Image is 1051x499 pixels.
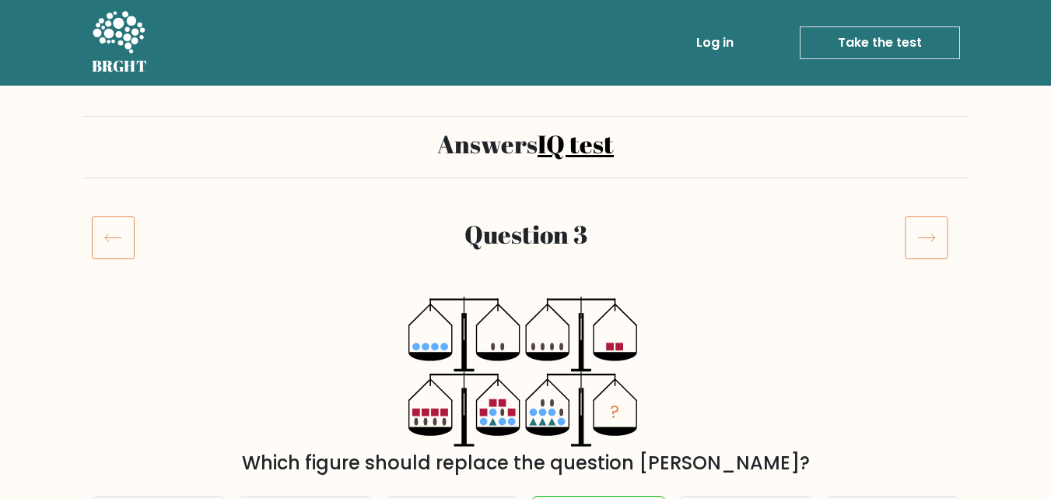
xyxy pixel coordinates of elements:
[800,26,960,59] a: Take the test
[166,220,886,249] h2: Question 3
[538,127,614,160] a: IQ test
[101,449,951,477] div: Which figure should replace the question [PERSON_NAME]?
[610,399,619,424] tspan: ?
[92,129,960,159] h2: Answers
[92,6,148,79] a: BRGHT
[690,27,740,58] a: Log in
[92,57,148,76] h5: BRGHT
